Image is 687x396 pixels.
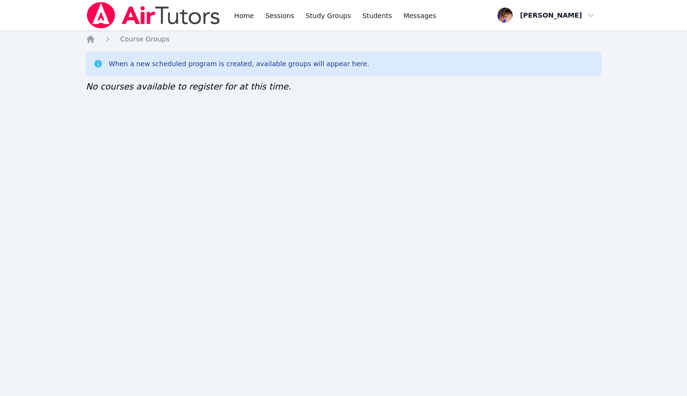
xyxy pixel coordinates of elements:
a: Course Groups [120,34,169,44]
span: No courses available to register for at this time. [86,81,291,91]
span: Course Groups [120,35,169,43]
nav: Breadcrumb [86,34,601,44]
span: Messages [404,11,436,20]
img: Air Tutors [86,2,221,29]
div: When a new scheduled program is created, available groups will appear here. [109,59,369,69]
